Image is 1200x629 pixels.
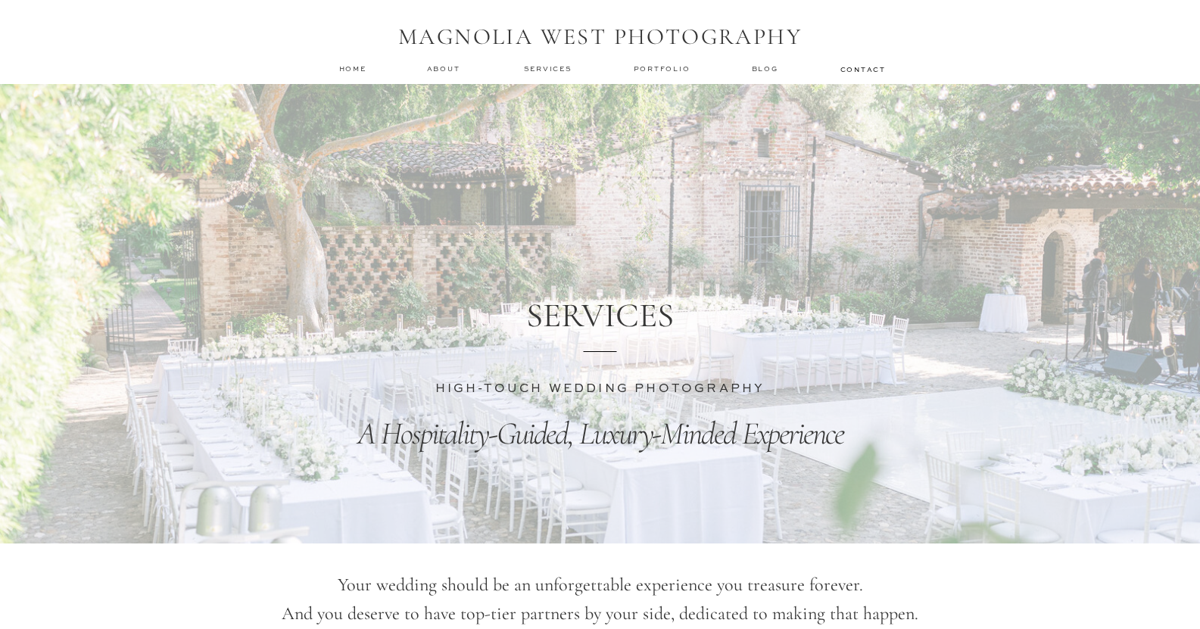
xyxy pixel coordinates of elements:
[525,295,675,333] h1: SERVICES
[427,64,465,74] a: about
[388,23,812,52] h1: MAGNOLIA WEST PHOTOGRAPHY
[339,64,368,73] a: home
[840,64,884,73] a: contact
[752,64,782,74] a: Blog
[416,380,784,395] h3: HIGH-TOUCH WEDDING PHOTOGRAPHY
[291,413,910,456] p: A Hospitality-Guided, Luxury-Minded Experience
[634,64,694,74] a: Portfolio
[524,64,575,73] a: services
